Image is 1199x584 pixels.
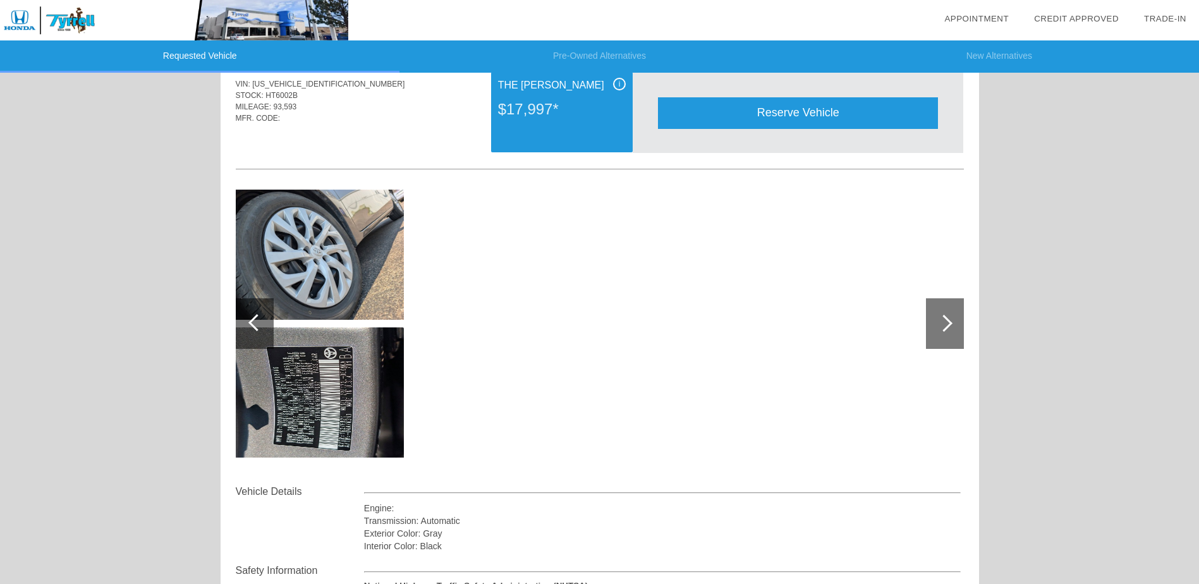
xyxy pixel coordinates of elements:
[364,527,961,540] div: Exterior Color: Gray
[498,78,626,93] div: The [PERSON_NAME]
[252,80,405,88] span: [US_VEHICLE_IDENTIFICATION_NUMBER]
[236,563,364,578] div: Safety Information
[236,80,250,88] span: VIN:
[364,502,961,514] div: Engine:
[265,91,298,100] span: HT6002B
[619,80,621,88] span: i
[658,97,938,128] div: Reserve Vehicle
[944,14,1009,23] a: Appointment
[364,540,961,552] div: Interior Color: Black
[1034,14,1119,23] a: Credit Approved
[236,114,281,123] span: MFR. CODE:
[1144,14,1186,23] a: Trade-In
[399,40,799,73] li: Pre-Owned Alternatives
[236,131,964,152] div: Quoted on [DATE] 7:01:12 PM
[274,102,297,111] span: 93,593
[236,484,364,499] div: Vehicle Details
[230,190,404,320] img: 279dc079f6e47b9818c52a4d62fab723.jpg
[800,40,1199,73] li: New Alternatives
[236,102,272,111] span: MILEAGE:
[498,93,626,126] div: $17,997*
[236,91,264,100] span: STOCK:
[364,514,961,527] div: Transmission: Automatic
[230,327,404,458] img: 2ed238bd7969c53761a69b54dac271ec.jpg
